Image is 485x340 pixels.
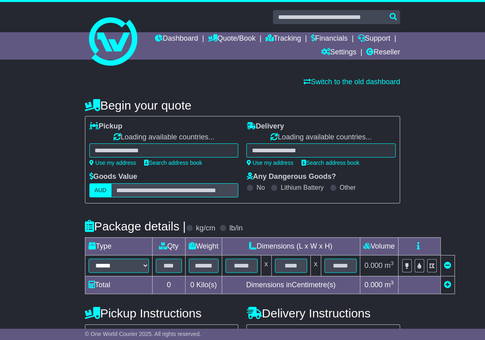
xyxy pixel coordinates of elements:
a: Settings [321,46,356,60]
h4: Delivery Instructions [246,307,400,320]
a: Add new item [444,281,451,289]
label: No [256,184,264,191]
a: Use my address [246,160,293,166]
td: x [310,255,321,276]
h4: Pickup Instructions [85,307,239,320]
td: Qty [152,237,185,255]
a: Search address book [144,160,202,166]
a: Search address book [301,160,359,166]
a: Financials [311,32,348,46]
td: 0 [152,276,185,294]
span: m [384,281,394,289]
label: kg/cm [196,224,215,233]
span: 0.000 [364,281,382,289]
label: lb/in [229,224,243,233]
td: Dimensions (L x W x H) [222,237,360,255]
td: Total [85,276,152,294]
a: Dashboard [155,32,198,46]
td: Kilo(s) [185,276,222,294]
a: Remove this item [444,261,451,270]
div: Loading available countries... [246,133,396,142]
a: Use my address [89,160,136,166]
div: Loading available countries... [89,133,239,142]
label: AUD [89,183,112,197]
td: x [261,255,271,276]
span: 0 [190,281,194,289]
span: 0.000 [364,261,382,270]
label: Lithium Battery [281,184,324,191]
sup: 3 [390,260,394,266]
td: Dimensions in Centimetre(s) [222,276,360,294]
h4: Package details | [85,220,186,233]
label: Pickup [89,122,122,131]
a: Reseller [366,46,400,60]
label: Goods Value [89,172,137,181]
label: Other [340,184,356,191]
a: Support [357,32,390,46]
a: Quote/Book [208,32,256,46]
label: Delivery [246,122,284,131]
sup: 3 [390,280,394,286]
td: Volume [360,237,398,255]
span: © One World Courier 2025. All rights reserved. [85,331,201,337]
a: Switch to the old dashboard [303,78,400,86]
label: Any Dangerous Goods? [246,172,336,181]
td: Type [85,237,152,255]
a: Tracking [266,32,301,46]
td: Weight [185,237,222,255]
h4: Begin your quote [85,99,400,112]
span: m [384,261,394,270]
